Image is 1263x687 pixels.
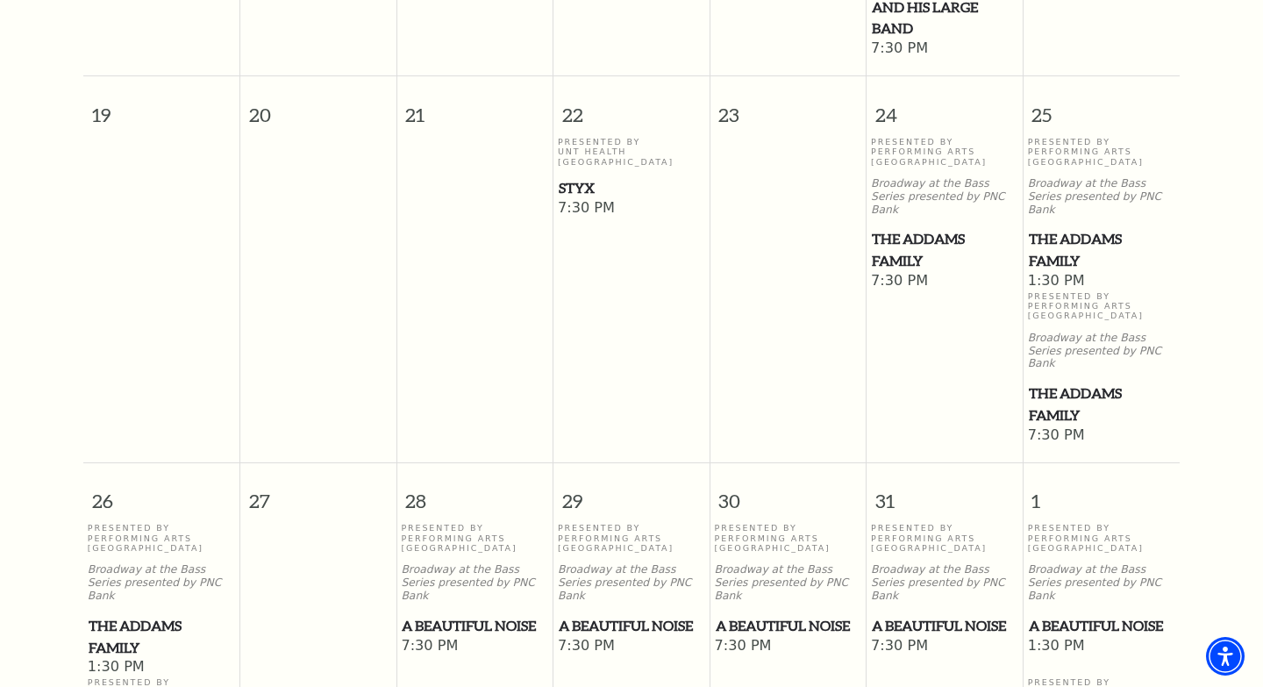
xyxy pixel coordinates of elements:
a: A Beautiful Noise [558,615,705,637]
span: 1 [1024,463,1180,524]
p: Presented By UNT Health [GEOGRAPHIC_DATA] [558,137,705,167]
span: 19 [83,76,239,137]
span: A Beautiful Noise [402,615,547,637]
span: 7:30 PM [715,637,862,656]
span: 7:30 PM [401,637,548,656]
span: A Beautiful Noise [872,615,1017,637]
a: The Addams Family [1028,228,1176,271]
span: 24 [867,76,1023,137]
span: 26 [83,463,239,524]
p: Broadway at the Bass Series presented by PNC Bank [88,563,236,602]
span: 7:30 PM [558,199,705,218]
a: The Addams Family [1028,383,1176,426]
span: 23 [710,76,867,137]
p: Broadway at the Bass Series presented by PNC Bank [715,563,862,602]
p: Presented By Performing Arts [GEOGRAPHIC_DATA] [871,137,1018,167]
span: 25 [1024,76,1180,137]
a: A Beautiful Noise [871,615,1018,637]
span: 21 [397,76,553,137]
span: A Beautiful Noise [559,615,704,637]
span: 20 [240,76,396,137]
span: 1:30 PM [1028,272,1176,291]
p: Presented By Performing Arts [GEOGRAPHIC_DATA] [871,523,1018,553]
span: 28 [397,463,553,524]
span: A Beautiful Noise [716,615,861,637]
span: The Addams Family [1029,228,1175,271]
span: The Addams Family [872,228,1017,271]
p: Presented By Performing Arts [GEOGRAPHIC_DATA] [715,523,862,553]
span: 29 [553,463,710,524]
a: A Beautiful Noise [401,615,548,637]
span: 1:30 PM [1028,637,1176,656]
a: A Beautiful Noise [1028,615,1176,637]
p: Broadway at the Bass Series presented by PNC Bank [1028,332,1176,370]
p: Presented By Performing Arts [GEOGRAPHIC_DATA] [1028,137,1176,167]
p: Broadway at the Bass Series presented by PNC Bank [1028,563,1176,602]
p: Presented By Performing Arts [GEOGRAPHIC_DATA] [88,523,236,553]
p: Broadway at the Bass Series presented by PNC Bank [1028,177,1176,216]
p: Presented By Performing Arts [GEOGRAPHIC_DATA] [401,523,548,553]
span: 7:30 PM [871,637,1018,656]
span: 27 [240,463,396,524]
span: 7:30 PM [871,272,1018,291]
p: Broadway at the Bass Series presented by PNC Bank [558,563,705,602]
span: The Addams Family [1029,383,1175,426]
p: Presented By Performing Arts [GEOGRAPHIC_DATA] [1028,291,1176,321]
span: 7:30 PM [1028,426,1176,446]
span: 1:30 PM [88,658,236,677]
a: The Addams Family [88,615,236,658]
div: Accessibility Menu [1206,637,1245,676]
span: 22 [553,76,710,137]
span: 7:30 PM [558,637,705,656]
span: 31 [867,463,1023,524]
span: A Beautiful Noise [1029,615,1175,637]
a: A Beautiful Noise [715,615,862,637]
p: Broadway at the Bass Series presented by PNC Bank [871,563,1018,602]
span: 30 [710,463,867,524]
p: Presented By Performing Arts [GEOGRAPHIC_DATA] [558,523,705,553]
p: Broadway at the Bass Series presented by PNC Bank [401,563,548,602]
span: Styx [559,177,704,199]
a: Styx [558,177,705,199]
a: The Addams Family [871,228,1018,271]
p: Presented By Performing Arts [GEOGRAPHIC_DATA] [1028,523,1176,553]
span: 7:30 PM [871,39,1018,59]
p: Broadway at the Bass Series presented by PNC Bank [871,177,1018,216]
span: The Addams Family [89,615,235,658]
